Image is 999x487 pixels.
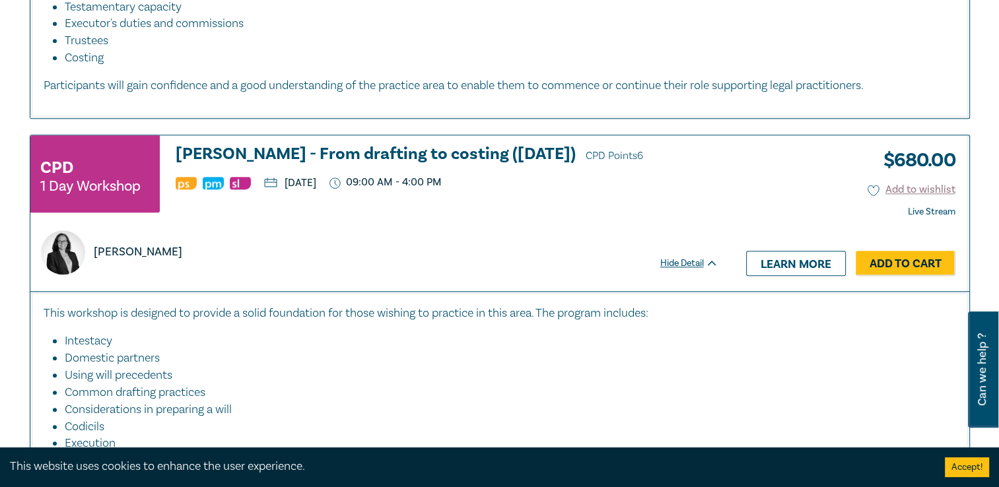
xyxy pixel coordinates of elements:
li: Executor's duties and commissions [65,15,943,32]
img: Practice Management & Business Skills [203,177,224,189]
li: Intestacy [65,333,943,350]
li: Domestic partners [65,350,943,367]
h3: $ 680.00 [874,145,955,176]
button: Add to wishlist [868,182,955,197]
li: Common drafting practices [65,384,943,401]
span: Can we help ? [976,319,988,420]
a: Add to Cart [856,251,955,276]
div: Hide Detail [660,257,733,270]
img: Professional Skills [176,177,197,189]
a: Learn more [746,251,846,276]
h3: CPD [40,156,73,179]
div: This website uses cookies to enhance the user experience. [10,458,925,475]
li: Considerations in preparing a will [65,401,943,418]
p: Participants will gain confidence and a good understanding of the practice area to enable them to... [44,77,956,94]
span: CPD Points 6 [586,149,643,162]
li: Codicils [65,418,943,436]
a: [PERSON_NAME] - From drafting to costing ([DATE]) CPD Points6 [176,145,718,165]
small: 1 Day Workshop [40,179,141,193]
h3: [PERSON_NAME] - From drafting to costing ([DATE]) [176,145,718,165]
li: Trustees [65,32,943,49]
p: [PERSON_NAME] [94,243,182,261]
p: 09:00 AM - 4:00 PM [329,176,441,189]
li: Using will precedents [65,367,943,384]
strong: Live Stream [908,206,955,218]
img: https://s3.ap-southeast-2.amazonaws.com/leo-cussen-store-production-content/Contacts/Naomi%20Guye... [41,230,85,275]
p: This workshop is designed to provide a solid foundation for those wishing to practice in this are... [44,305,956,322]
li: Execution [65,435,943,452]
li: Costing [65,49,956,67]
button: Accept cookies [945,457,989,477]
img: Substantive Law [230,177,251,189]
p: [DATE] [264,178,316,188]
